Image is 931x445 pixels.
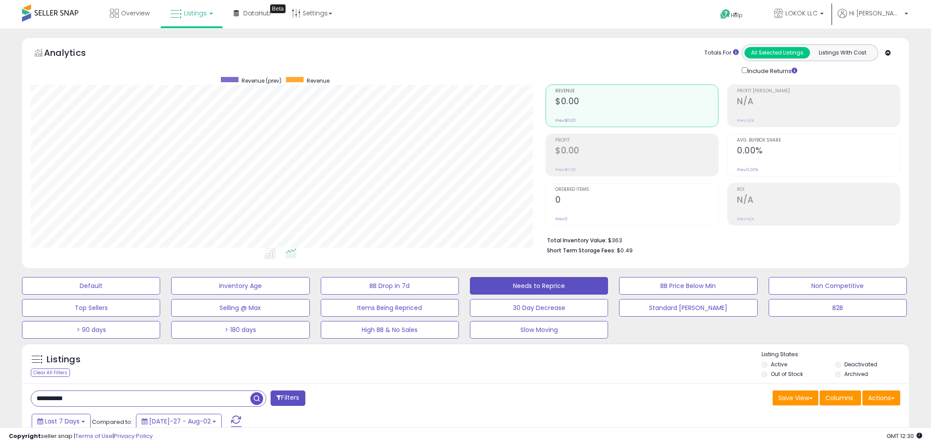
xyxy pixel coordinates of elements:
small: Prev: N/A [737,118,754,123]
div: Include Returns [735,66,808,76]
small: Prev: 0 [555,216,568,222]
small: Prev: $0.00 [555,167,576,172]
div: Totals For [704,49,739,57]
span: Revenue [555,89,718,94]
small: Prev: $0.00 [555,118,576,123]
strong: Copyright [9,432,41,440]
button: Selling @ Max [171,299,309,317]
div: Tooltip anchor [270,4,286,13]
label: Active [771,361,787,368]
button: > 90 days [22,321,160,339]
button: Standard [PERSON_NAME] [619,299,757,317]
button: Inventory Age [171,277,309,295]
b: Total Inventory Value: [547,237,607,244]
div: seller snap | | [9,432,153,441]
button: B2B [769,299,907,317]
span: Ordered Items [555,187,718,192]
span: ROI [737,187,900,192]
span: $0.49 [617,246,633,255]
div: Clear All Filters [31,368,70,377]
button: Non Competitive [769,277,907,295]
span: Revenue (prev) [242,77,282,84]
span: DataHub [243,9,271,18]
button: [DATE]-27 - Aug-02 [136,414,222,429]
span: Profit [PERSON_NAME] [737,89,900,94]
span: Help [731,11,743,19]
button: > 180 days [171,321,309,339]
button: Slow Moving [470,321,608,339]
h2: 0 [555,195,718,207]
span: Revenue [307,77,330,84]
button: BB Drop in 7d [321,277,459,295]
span: Compared to: [92,418,132,426]
button: Listings With Cost [810,47,875,58]
span: Columns [825,394,853,402]
button: Last 7 Days [32,414,91,429]
h2: $0.00 [555,146,718,157]
button: Items Being Repriced [321,299,459,317]
a: Terms of Use [75,432,113,440]
i: Get Help [720,9,731,20]
button: 30 Day Decrease [470,299,608,317]
b: Short Term Storage Fees: [547,247,616,254]
span: Listings [184,9,207,18]
button: BB Price Below Min [619,277,757,295]
small: Prev: 0.00% [737,167,758,172]
p: Listing States: [762,350,909,359]
label: Deactivated [844,361,877,368]
button: Columns [820,390,861,405]
button: Save View [773,390,818,405]
button: Default [22,277,160,295]
button: All Selected Listings [744,47,810,58]
button: High BB & No Sales [321,321,459,339]
h5: Analytics [44,47,103,61]
h5: Listings [47,354,81,366]
button: Top Sellers [22,299,160,317]
a: Privacy Policy [114,432,153,440]
button: Filters [271,390,305,406]
h2: 0.00% [737,146,900,157]
span: [DATE]-27 - Aug-02 [149,417,211,426]
span: LOKOK LLC [785,9,817,18]
h2: $0.00 [555,96,718,108]
small: Prev: N/A [737,216,754,222]
a: Hi [PERSON_NAME] [838,9,908,29]
span: Avg. Buybox Share [737,138,900,143]
span: Last 7 Days [45,417,80,426]
label: Out of Stock [771,370,803,378]
h2: N/A [737,96,900,108]
a: Help [713,2,760,29]
button: Actions [862,390,900,405]
span: Profit [555,138,718,143]
li: $363 [547,234,894,245]
button: Needs to Reprice [470,277,608,295]
label: Archived [844,370,868,378]
h2: N/A [737,195,900,207]
span: 2025-08-10 12:30 GMT [887,432,922,440]
span: Overview [121,9,150,18]
span: Hi [PERSON_NAME] [849,9,902,18]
